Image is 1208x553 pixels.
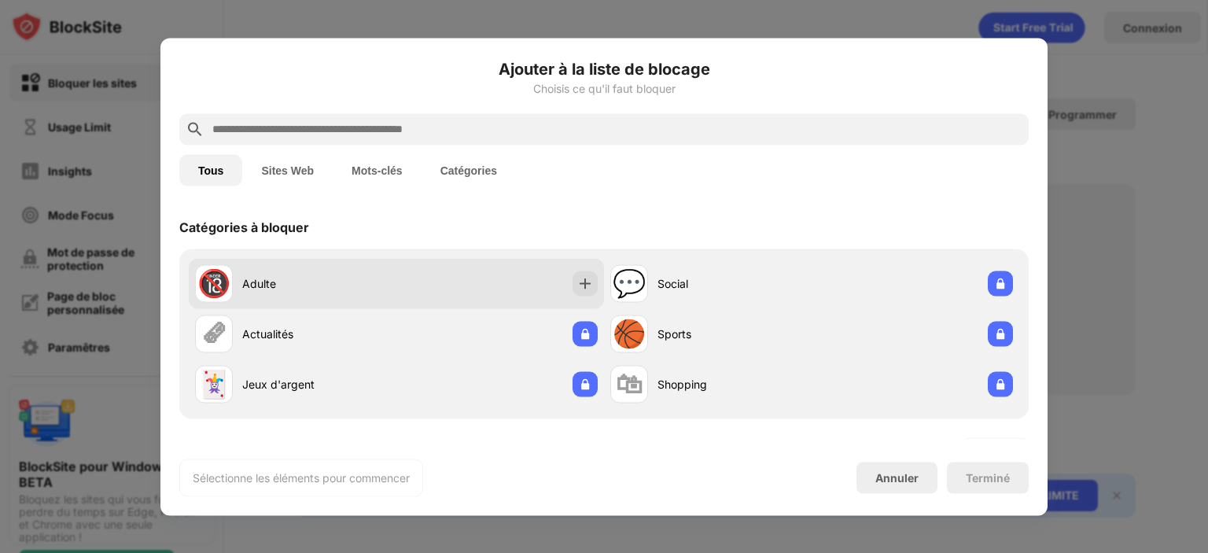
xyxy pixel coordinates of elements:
[201,318,227,350] div: 🗞
[242,326,396,342] div: Actualités
[197,368,230,400] div: 🃏
[197,267,230,300] div: 🔞
[193,470,410,485] div: Sélectionne les éléments pour commencer
[613,318,646,350] div: 🏀
[242,154,333,186] button: Sites Web
[179,82,1029,94] div: Choisis ce qu'il faut bloquer
[179,219,309,234] div: Catégories à bloquer
[179,154,242,186] button: Tous
[657,326,812,342] div: Sports
[179,57,1029,80] h6: Ajouter à la liste de blocage
[242,275,396,292] div: Adulte
[657,376,812,393] div: Shopping
[875,471,919,485] div: Annuler
[186,120,204,138] img: search.svg
[422,154,516,186] button: Catégories
[616,368,643,400] div: 🛍
[333,154,422,186] button: Mots-clés
[613,267,646,300] div: 💬
[657,275,812,292] div: Social
[966,471,1010,484] div: Terminé
[242,376,396,393] div: Jeux d'argent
